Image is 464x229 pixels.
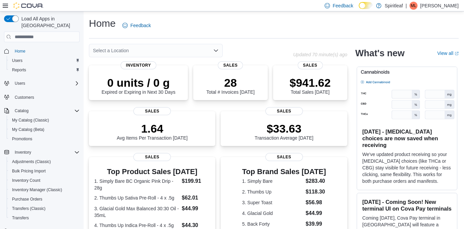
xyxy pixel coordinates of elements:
dd: $62.01 [182,194,210,202]
span: My Catalog (Classic) [9,116,80,124]
span: Reports [12,67,26,73]
a: Inventory Count [9,176,43,184]
svg: External link [455,52,459,56]
span: Users [12,79,80,87]
a: Reports [9,66,29,74]
input: Dark Mode [359,2,373,9]
span: Home [12,47,80,55]
span: Inventory [15,150,31,155]
a: Inventory Manager (Classic) [9,186,65,194]
span: Inventory Count [12,178,40,183]
div: Malcolm L [410,2,418,10]
dt: 4. Thumbs Up Indica Pre-Roll - 4 x .5g [94,222,179,229]
button: Inventory [12,148,34,156]
dd: $56.98 [306,199,326,207]
p: $941.62 [289,76,331,89]
span: Adjustments (Classic) [9,158,80,166]
button: Adjustments (Classic) [7,157,82,166]
span: Bulk Pricing Import [9,167,80,175]
span: Customers [15,95,34,100]
h3: Top Brand Sales [DATE] [242,168,326,176]
a: Adjustments (Classic) [9,158,53,166]
button: Purchase Orders [7,195,82,204]
button: Transfers [7,213,82,223]
h3: [DATE] - Coming Soon! New terminal UI on Cova Pay terminals [362,199,452,212]
dt: 4. Glacial Gold [242,210,303,217]
dd: $44.99 [182,205,210,213]
p: Updated 70 minute(s) ago [293,52,347,57]
span: My Catalog (Beta) [9,126,80,134]
div: Total Sales [DATE] [289,76,331,95]
span: Catalog [12,107,80,115]
a: My Catalog (Classic) [9,116,52,124]
button: Inventory [1,148,82,157]
span: Catalog [15,108,28,113]
span: Sales [133,107,171,115]
button: My Catalog (Classic) [7,116,82,125]
p: We've updated product receiving so your [MEDICAL_DATA] choices (like THCa or CBG) stay visible fo... [362,151,452,184]
a: Customers [12,93,37,101]
button: Users [7,56,82,65]
span: Transfers (Classic) [12,206,45,211]
dt: 3. Super Toast [242,199,303,206]
span: Users [15,81,25,86]
button: Inventory Count [7,176,82,185]
button: Catalog [12,107,31,115]
h2: What's new [355,48,404,59]
button: Home [1,46,82,56]
span: Feedback [333,2,353,9]
span: Inventory [121,61,156,69]
div: Avg Items Per Transaction [DATE] [117,122,188,141]
dt: 2. Thumbs Up [242,188,303,195]
dd: $44.99 [306,209,326,217]
div: Total # Invoices [DATE] [206,76,254,95]
dd: $39.99 [306,220,326,228]
span: Purchase Orders [12,197,42,202]
span: Transfers [12,215,29,221]
button: Transfers (Classic) [7,204,82,213]
span: Inventory Manager (Classic) [12,187,62,193]
button: Reports [7,65,82,75]
span: Users [9,57,80,65]
a: Promotions [9,135,35,143]
span: Promotions [12,136,32,142]
h1: Home [89,17,116,30]
dt: 5. Back Forty [242,221,303,227]
span: Inventory Count [9,176,80,184]
span: Sales [265,153,303,161]
a: Feedback [120,19,153,32]
button: Customers [1,92,82,102]
button: Promotions [7,134,82,144]
span: Users [12,58,22,63]
a: Home [12,47,28,55]
span: Sales [265,107,303,115]
a: My Catalog (Beta) [9,126,47,134]
button: Users [1,79,82,88]
span: Load All Apps in [GEOGRAPHIC_DATA] [19,15,80,29]
div: Transaction Average [DATE] [255,122,314,141]
dt: 1. Simply Bare BC Organic Pink Drip - 28g [94,178,179,191]
span: Sales [218,61,243,69]
span: Adjustments (Classic) [12,159,51,164]
span: ML [411,2,417,10]
dt: 2. Thumbs Up Sativa Pre-Roll - 4 x .5g [94,195,179,201]
a: Transfers (Classic) [9,205,48,213]
dt: 1. Simply Bare [242,178,303,184]
button: Catalog [1,106,82,116]
p: 28 [206,76,254,89]
dd: $199.91 [182,177,210,185]
p: $33.63 [255,122,314,135]
p: Spiritleaf [385,2,403,10]
span: Transfers (Classic) [9,205,80,213]
span: My Catalog (Classic) [12,118,49,123]
span: Sales [298,61,323,69]
dd: $283.40 [306,177,326,185]
span: Feedback [130,22,151,29]
span: Bulk Pricing Import [12,168,46,174]
p: | [405,2,407,10]
span: Customers [12,93,80,101]
dt: 3. Glacial Gold Max Balanced 30:30 Oil - 35mL [94,205,179,219]
span: Reports [9,66,80,74]
span: Transfers [9,214,80,222]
